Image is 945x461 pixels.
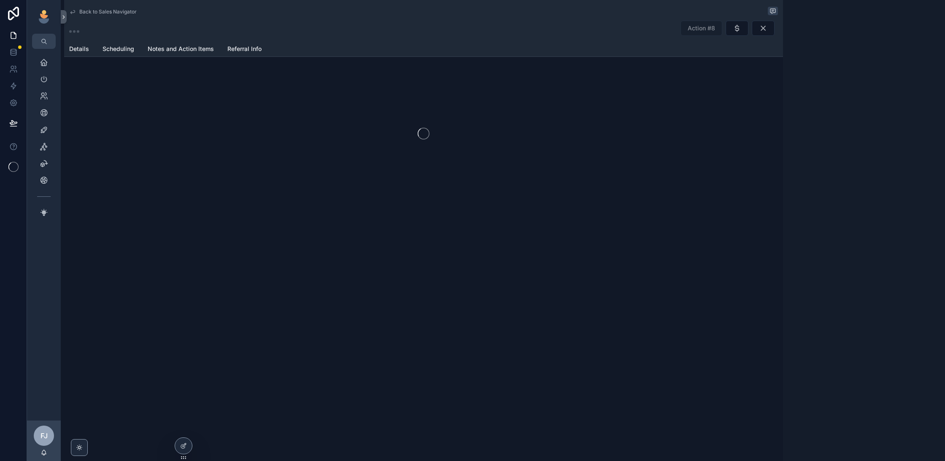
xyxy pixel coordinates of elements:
[37,10,51,24] img: App logo
[79,8,137,15] span: Back to Sales Navigator
[227,41,262,58] a: Referral Info
[227,45,262,53] span: Referral Info
[103,41,134,58] a: Scheduling
[69,45,89,53] span: Details
[103,45,134,53] span: Scheduling
[148,41,214,58] a: Notes and Action Items
[69,41,89,58] a: Details
[69,8,137,15] a: Back to Sales Navigator
[40,431,48,441] span: FJ
[27,49,61,231] div: scrollable content
[148,45,214,53] span: Notes and Action Items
